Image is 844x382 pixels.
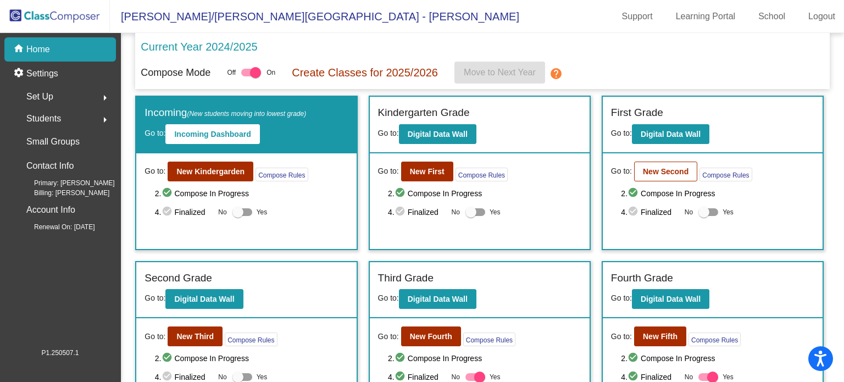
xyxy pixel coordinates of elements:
span: Move to Next Year [464,68,536,77]
span: 4. Finalized [621,206,679,219]
span: Go to: [378,129,399,137]
label: Second Grade [145,270,212,286]
button: New Third [168,326,223,346]
label: Kindergarten Grade [378,105,470,121]
span: 2. Compose In Progress [621,352,814,365]
span: 2. Compose In Progress [155,187,348,200]
mat-icon: check_circle [395,206,408,219]
a: Learning Portal [667,8,745,25]
button: Digital Data Wall [399,124,476,144]
b: Digital Data Wall [641,130,701,139]
span: Students [26,111,61,126]
span: Yes [490,206,501,219]
button: Move to Next Year [454,62,545,84]
span: No [218,207,226,217]
b: Digital Data Wall [408,130,468,139]
span: Off [227,68,236,77]
span: Go to: [145,331,165,342]
b: Digital Data Wall [641,295,701,303]
mat-icon: settings [13,67,26,80]
label: Fourth Grade [611,270,673,286]
span: No [685,372,693,382]
label: Third Grade [378,270,434,286]
button: Digital Data Wall [165,289,243,309]
span: No [685,207,693,217]
span: Go to: [611,129,632,137]
span: (New students moving into lowest grade) [187,110,306,118]
button: New Fourth [401,326,461,346]
b: New Kindergarden [176,167,245,176]
b: Incoming Dashboard [174,130,251,139]
span: 2. Compose In Progress [621,187,814,200]
button: Compose Rules [688,333,741,346]
button: Compose Rules [463,333,515,346]
p: Current Year 2024/2025 [141,38,257,55]
span: 4. Finalized [155,206,213,219]
span: Go to: [378,331,399,342]
button: Digital Data Wall [632,124,709,144]
span: Go to: [145,294,165,302]
span: Go to: [378,294,399,302]
p: Contact Info [26,158,74,174]
p: Small Groups [26,134,80,150]
mat-icon: check_circle [162,352,175,365]
mat-icon: check_circle [628,352,641,365]
b: New Fifth [643,332,678,341]
span: 4. Finalized [388,206,446,219]
b: New Second [643,167,688,176]
span: Go to: [611,294,632,302]
button: Compose Rules [256,168,308,181]
button: Compose Rules [225,333,277,346]
p: Home [26,43,50,56]
span: Billing: [PERSON_NAME] [16,188,109,198]
span: No [452,207,460,217]
b: Digital Data Wall [174,295,234,303]
p: Create Classes for 2025/2026 [292,64,438,81]
span: Yes [257,206,268,219]
b: New Third [176,332,214,341]
button: Incoming Dashboard [165,124,259,144]
span: 2. Compose In Progress [155,352,348,365]
label: Incoming [145,105,306,121]
a: Support [613,8,662,25]
span: No [218,372,226,382]
button: New First [401,162,453,181]
span: Go to: [145,129,165,137]
mat-icon: check_circle [628,206,641,219]
button: Compose Rules [699,168,752,181]
p: Account Info [26,202,75,218]
span: Go to: [611,165,632,177]
span: [PERSON_NAME]/[PERSON_NAME][GEOGRAPHIC_DATA] - [PERSON_NAME] [110,8,519,25]
span: On [266,68,275,77]
button: New Second [634,162,697,181]
span: Go to: [145,165,165,177]
span: 2. Compose In Progress [388,187,581,200]
mat-icon: check_circle [162,187,175,200]
mat-icon: check_circle [162,206,175,219]
b: New First [410,167,445,176]
button: New Fifth [634,326,686,346]
button: Digital Data Wall [399,289,476,309]
mat-icon: check_circle [628,187,641,200]
span: Renewal On: [DATE] [16,222,95,232]
mat-icon: arrow_right [98,91,112,104]
span: Go to: [611,331,632,342]
p: Settings [26,67,58,80]
b: New Fourth [410,332,452,341]
span: 2. Compose In Progress [388,352,581,365]
button: Digital Data Wall [632,289,709,309]
label: First Grade [611,105,663,121]
mat-icon: help [549,67,563,80]
span: No [452,372,460,382]
a: Logout [799,8,844,25]
span: Primary: [PERSON_NAME] [16,178,115,188]
button: Compose Rules [456,168,508,181]
mat-icon: check_circle [395,187,408,200]
mat-icon: arrow_right [98,113,112,126]
span: Go to: [378,165,399,177]
span: Set Up [26,89,53,104]
p: Compose Mode [141,65,210,80]
mat-icon: check_circle [395,352,408,365]
b: Digital Data Wall [408,295,468,303]
a: School [749,8,794,25]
